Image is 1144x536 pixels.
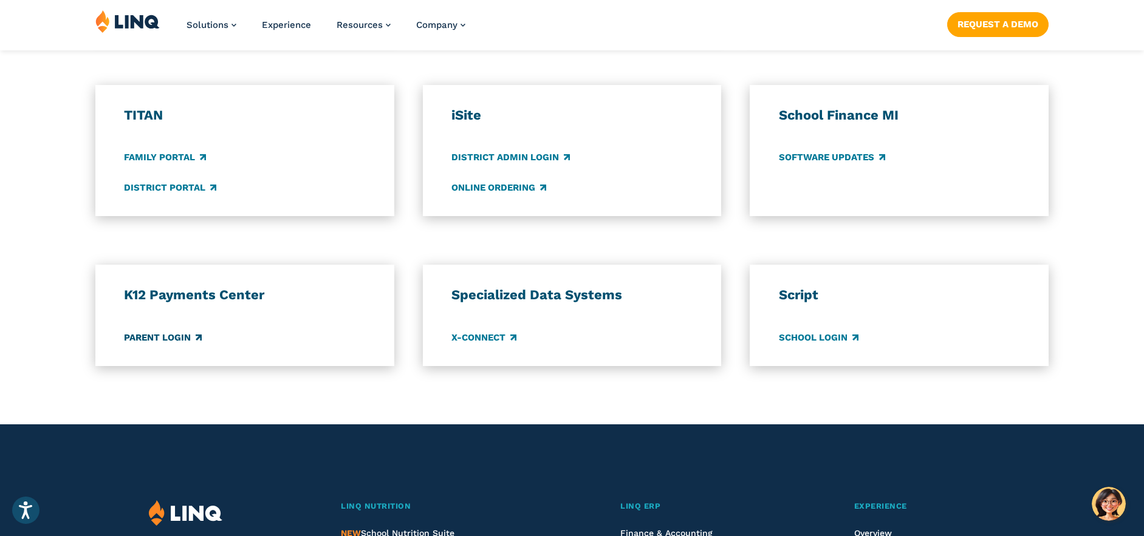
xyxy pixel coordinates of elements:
[124,181,216,194] a: District Portal
[854,500,996,513] a: Experience
[854,501,907,511] span: Experience
[451,107,693,124] h3: iSite
[262,19,311,30] a: Experience
[187,19,236,30] a: Solutions
[451,151,570,165] a: District Admin Login
[779,107,1020,124] h3: School Finance MI
[620,501,660,511] span: LINQ ERP
[341,501,411,511] span: LINQ Nutrition
[124,151,206,165] a: Family Portal
[947,10,1049,36] nav: Button Navigation
[947,12,1049,36] a: Request a Demo
[620,500,791,513] a: LINQ ERP
[779,331,858,344] a: School Login
[124,287,365,304] h3: K12 Payments Center
[187,10,465,50] nav: Primary Navigation
[451,287,693,304] h3: Specialized Data Systems
[95,10,160,33] img: LINQ | K‑12 Software
[341,500,558,513] a: LINQ Nutrition
[451,181,546,194] a: Online Ordering
[124,107,365,124] h3: TITAN
[1092,487,1126,521] button: Hello, have a question? Let’s chat.
[779,151,885,165] a: Software Updates
[779,287,1020,304] h3: Script
[416,19,465,30] a: Company
[124,331,202,344] a: Parent Login
[337,19,391,30] a: Resources
[451,331,516,344] a: X-Connect
[187,19,228,30] span: Solutions
[337,19,383,30] span: Resources
[416,19,457,30] span: Company
[149,500,222,526] img: LINQ | K‑12 Software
